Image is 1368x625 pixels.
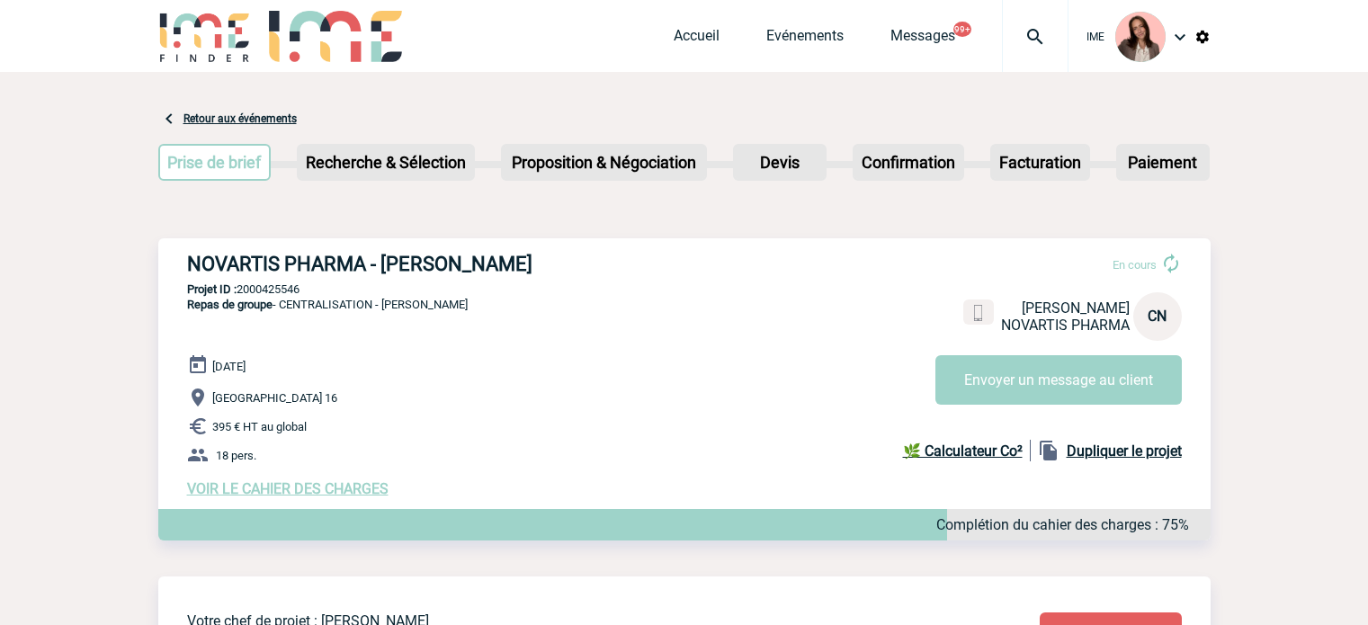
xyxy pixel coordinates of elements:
span: NOVARTIS PHARMA [1001,317,1130,334]
span: - CENTRALISATION - [PERSON_NAME] [187,298,468,311]
span: Repas de groupe [187,298,273,311]
a: 🌿 Calculateur Co² [903,440,1031,461]
p: Paiement [1118,146,1208,179]
p: Devis [735,146,825,179]
img: file_copy-black-24dp.png [1038,440,1060,461]
p: Proposition & Négociation [503,146,705,179]
span: IME [1086,31,1104,43]
img: portable.png [970,305,987,321]
button: Envoyer un message au client [935,355,1182,405]
a: Messages [890,27,955,52]
p: Prise de brief [160,146,270,179]
span: 18 pers. [216,449,256,462]
p: Confirmation [854,146,962,179]
a: Accueil [674,27,720,52]
span: [DATE] [212,360,246,373]
p: Recherche & Sélection [299,146,473,179]
span: CN [1148,308,1167,325]
span: 395 € HT au global [212,420,307,433]
b: Dupliquer le projet [1067,442,1182,460]
img: IME-Finder [158,11,252,62]
a: Retour aux événements [183,112,297,125]
b: 🌿 Calculateur Co² [903,442,1023,460]
p: Facturation [992,146,1088,179]
img: 94396-3.png [1115,12,1166,62]
b: Projet ID : [187,282,237,296]
span: [PERSON_NAME] [1022,299,1130,317]
span: [GEOGRAPHIC_DATA] 16 [212,391,337,405]
button: 99+ [953,22,971,37]
a: Evénements [766,27,844,52]
h3: NOVARTIS PHARMA - [PERSON_NAME] [187,253,727,275]
p: 2000425546 [158,282,1211,296]
a: VOIR LE CAHIER DES CHARGES [187,480,389,497]
span: En cours [1113,258,1157,272]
